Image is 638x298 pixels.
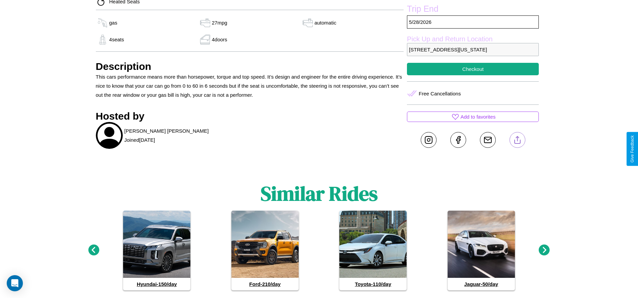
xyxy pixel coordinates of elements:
[407,112,539,122] button: Add to favorites
[212,18,227,27] p: 27 mpg
[231,278,299,290] h4: Ford - 210 /day
[419,89,461,98] p: Free Cancellations
[212,35,227,44] p: 4 doors
[231,211,299,290] a: Ford-210/day
[630,135,635,163] div: Give Feedback
[198,35,212,45] img: gas
[124,135,155,144] p: Joined [DATE]
[407,4,539,15] label: Trip End
[314,18,336,27] p: automatic
[109,35,124,44] p: 4 seats
[123,278,190,290] h4: Hyundai - 150 /day
[339,278,407,290] h4: Toyota - 110 /day
[407,15,539,29] p: 5 / 28 / 2026
[7,275,23,291] div: Open Intercom Messenger
[123,211,190,290] a: Hyundai-150/day
[448,211,515,290] a: Jaguar-50/day
[198,18,212,28] img: gas
[448,278,515,290] h4: Jaguar - 50 /day
[96,18,109,28] img: gas
[96,35,109,45] img: gas
[407,43,539,56] p: [STREET_ADDRESS][US_STATE]
[124,126,209,135] p: [PERSON_NAME] [PERSON_NAME]
[96,111,404,122] h3: Hosted by
[261,180,378,207] h1: Similar Rides
[407,35,539,43] label: Pick Up and Return Location
[460,112,495,121] p: Add to favorites
[96,72,404,99] p: This cars performance means more than horsepower, torque and top speed. It’s design and engineer ...
[96,61,404,72] h3: Description
[109,18,117,27] p: gas
[339,211,407,290] a: Toyota-110/day
[301,18,314,28] img: gas
[407,63,539,75] button: Checkout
